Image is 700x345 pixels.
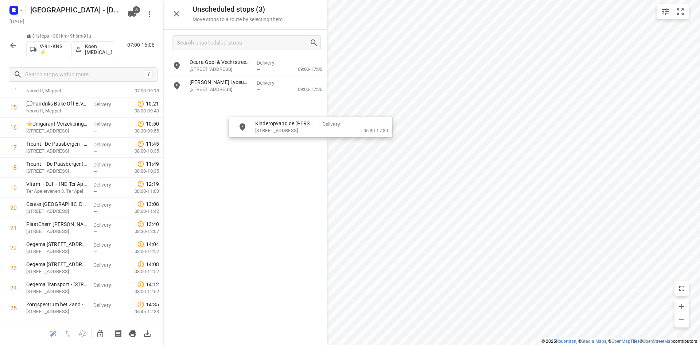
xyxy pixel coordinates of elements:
p: 08:00-12:52 [123,268,159,275]
p: Center [GEOGRAPHIC_DATA]([PERSON_NAME]) [26,200,87,208]
p: 06:45-12:33 [123,308,159,315]
span: 14:59 [146,321,159,328]
span: 10:50 [146,120,159,127]
svg: Late [137,261,144,268]
div: Search [310,38,320,47]
span: — [93,309,97,315]
p: Pascalstraat 24, Dedemsvaart [26,248,87,255]
p: 💭Pandriks Bake Off B.V.(Marlotte Nieuwland-Beunk) [26,100,87,107]
a: Stadia Maps [582,339,606,344]
span: 8 [133,6,140,14]
p: Koen [MEDICAL_DATA] [85,43,112,55]
span: 14:04 [146,241,159,248]
p: Delivery [93,121,120,128]
p: Pascalstraat 26, Dedemsvaart [26,268,87,275]
svg: Late [137,100,144,107]
span: 10:21 [146,100,159,107]
p: 08:30-09:55 [123,127,159,135]
p: 08:00-12:52 [123,248,159,255]
svg: Late [137,180,144,188]
p: 08:00-11:42 [123,208,159,215]
span: Reoptimize route [46,330,61,337]
svg: Late [137,281,144,288]
svg: Late [137,160,144,168]
p: Treant – De Paasbergen(Jackelien Kamps) [26,160,87,168]
span: — [93,209,97,214]
span: 12:19 [146,180,159,188]
div: 18 [10,164,17,171]
p: Oegema Logistics - Pascalstraat 26(Monique Sulmann) [26,261,87,268]
span: 14:08 [146,261,159,268]
span: — [93,189,97,194]
p: 07:00-16:06 [127,41,157,49]
p: Delivery [93,302,120,309]
h5: Unscheduled stops ( 3 ) [192,5,284,14]
p: Frankrijkweg 18, Hardenberg [26,228,87,235]
p: 08:00-10:35 [123,168,159,175]
div: small contained button group [657,4,689,19]
input: Search stops within route [25,69,145,80]
span: Reverse route [61,330,75,337]
p: Delivery [93,181,120,188]
div: 24 [10,285,17,292]
button: 8 [125,7,139,22]
div: 25 [10,305,17,312]
input: Search unscheduled stops [177,37,310,49]
div: / [145,70,153,78]
div: 17 [10,144,17,151]
p: Woningstichting SWZ(Pascale Driessen) [26,321,87,328]
li: © 2025 , © , © © contributors [541,339,697,344]
span: Download route [140,330,155,337]
span: 91u [83,33,91,39]
p: Delivery [93,281,120,289]
div: 21 [10,225,17,231]
svg: Late [137,221,144,228]
span: 11:49 [146,160,159,168]
a: OpenMapTiles [611,339,639,344]
p: 07:00-09:18 [123,87,159,95]
button: Unlock route [93,326,108,341]
a: OpenStreetMap [643,339,673,344]
p: Noord II, Meppel [26,107,87,115]
div: 15 [10,104,17,111]
button: Close [169,7,184,21]
button: Fit zoom [673,4,688,19]
span: 13:40 [146,221,159,228]
span: — [93,169,97,174]
p: [STREET_ADDRESS] [26,147,87,155]
p: PlastChem B.V. - Hardenberg(Marlies Strating-Mulder) [26,221,87,228]
button: V-91-KNS ⚡ [26,41,70,57]
svg: Late [137,140,144,147]
p: ⭐Unigarant Verzekeringen - Hoogeveen(Lotte ten Berge) [26,120,87,127]
span: — [93,149,97,154]
p: 08:00-10:35 [123,147,159,155]
button: More [142,7,157,22]
span: — [93,289,97,295]
p: 31 stops • 301km • 9h6m [26,33,115,40]
p: [STREET_ADDRESS] [26,208,87,215]
p: Delivery [93,261,120,269]
svg: Late [137,200,144,208]
p: Zorgspectrum het Zand - Hulstkampen(Jan Folkekerstma) [26,301,87,308]
span: — [93,108,97,114]
span: 13:08 [146,200,159,208]
p: 08:00-12:52 [123,288,159,295]
span: Sort by time window [75,330,90,337]
h5: Project date [7,17,27,26]
span: — [93,88,97,94]
p: Delivery [93,141,120,148]
p: Treant - De Paasbergen - Winkel(Ellen Meijer) [26,140,87,147]
button: Map settings [658,4,673,19]
p: Vitam – DJI – IND Ter Apel(Bas van Noort (Vitam)) [26,180,87,188]
p: Delivery [93,221,120,229]
p: V-91-KNS ⚡ [40,43,67,55]
span: — [93,249,97,254]
p: Noord II, Meppel [26,87,87,95]
p: Oegema Transport - Pascalstraat 32(Monique Sulmann) [26,281,87,288]
p: Delivery [93,101,120,108]
p: Pascalstraat 32, Dedemsvaart [26,288,87,295]
p: Raiffeisenstraat 1, Nieuwleuzen [26,308,87,315]
p: Delivery [93,161,120,168]
div: 20 [10,204,17,211]
p: Delivery [93,201,120,208]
